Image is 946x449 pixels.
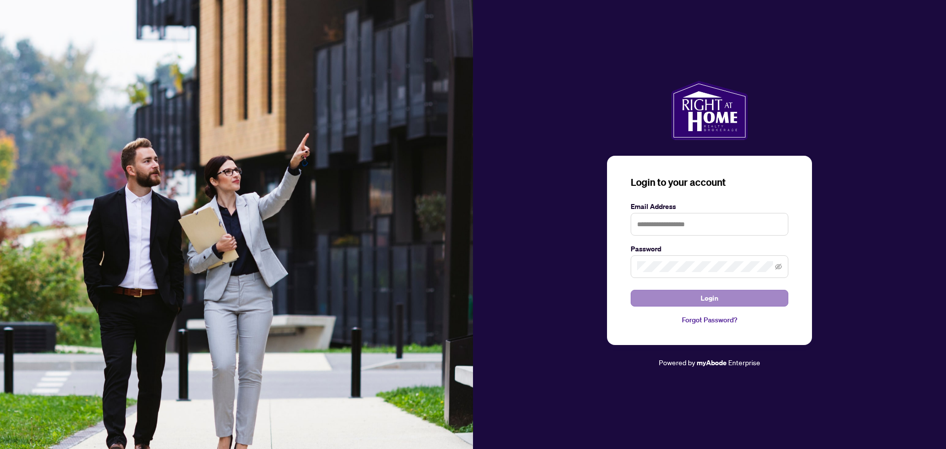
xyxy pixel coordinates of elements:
[631,243,788,254] label: Password
[631,314,788,325] a: Forgot Password?
[631,201,788,212] label: Email Address
[775,263,782,270] span: eye-invisible
[631,175,788,189] h3: Login to your account
[631,290,788,307] button: Login
[671,81,747,140] img: ma-logo
[728,358,760,367] span: Enterprise
[659,358,695,367] span: Powered by
[701,290,718,306] span: Login
[697,357,727,368] a: myAbode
